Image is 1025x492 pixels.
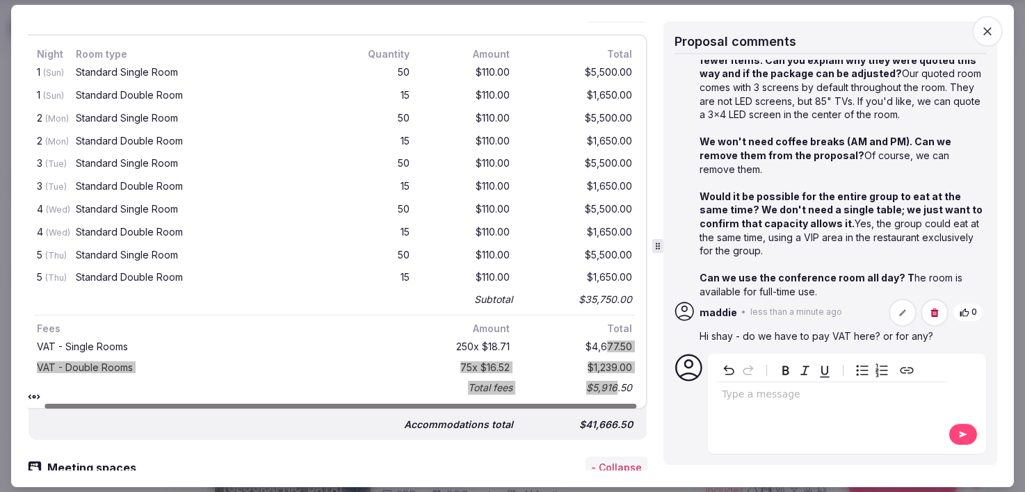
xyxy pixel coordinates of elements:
div: $35,750.00 [524,290,635,309]
div: $1,239.00 [524,360,635,375]
div: 15 [346,224,412,242]
span: (Tue) [45,181,67,192]
strong: Would it be possible for the entire group to eat at the same time? We don't need a single table; ... [700,190,983,229]
button: Create link [897,361,917,380]
div: $110.00 [423,202,512,219]
div: Amount [423,47,512,62]
p: Yes, the group could eat at the same time, using a VIP area in the restaurant exclusively for the... [700,190,983,258]
div: Total [524,47,635,62]
div: $5,500.00 [524,156,635,174]
div: VAT - Double Rooms [37,363,410,372]
div: Amount [423,321,512,336]
div: Quantity [346,47,412,62]
div: 4 [34,224,62,242]
div: Standard Double Room [76,273,332,283]
span: (Wed) [46,227,70,238]
div: 3 [34,156,62,174]
div: 50 [346,156,412,174]
span: (Wed) [46,204,70,215]
div: $4,677.50 [524,339,635,354]
div: $110.00 [423,247,512,265]
strong: We won't need coffee breaks (AM and PM). Can we remove them from the proposal?​ [700,136,951,162]
div: 15 [346,270,412,288]
div: Total fees [468,381,512,395]
div: $1,650.00 [524,270,635,288]
span: (Thu) [45,273,67,284]
div: 50 [346,65,412,82]
p: Hi shay - do we have to pay VAT here? or for any? [700,329,983,343]
button: Bulleted list [853,361,872,380]
div: 1 [34,88,62,105]
div: 250 x $18.71 [423,339,512,354]
div: 1 [34,65,62,82]
div: Accommodations total [404,418,513,432]
span: (Sun) [43,90,64,101]
div: Room type [73,47,334,62]
span: maddie [700,306,737,320]
div: $5,500.00 [524,247,635,265]
div: Fees [34,321,412,336]
div: $110.00 [423,224,512,242]
div: $110.00 [423,179,512,196]
div: 15 [346,88,412,105]
div: $5,500.00 [524,202,635,219]
button: Bold [776,361,796,380]
p: Our quoted room comes with 3 screens by default throughout the room. They are not LED screens, bu... [700,40,983,122]
strong: Rental of 3 LED monitors and other equipment: We need fewer items. Can you explain why they were ... [700,40,977,79]
div: toggle group [853,361,891,380]
div: editable markdown [716,382,949,410]
div: VAT - Single Rooms [37,342,410,352]
span: less than a minute ago [750,306,842,318]
div: $41,666.50 [524,415,636,434]
div: $110.00 [423,156,512,174]
div: Standard Double Room [76,136,332,146]
div: Standard Single Room [76,113,332,123]
div: $110.00 [423,133,512,151]
span: 0 [971,306,977,318]
div: 3 [34,179,62,196]
div: 75 x $16.52 [423,360,512,375]
span: (Tue) [45,159,67,170]
span: • [741,306,746,318]
div: Night [34,47,62,62]
div: Standard Single Room [76,67,332,77]
div: Standard Single Room [76,250,332,260]
button: Italic [796,361,815,380]
div: $5,500.00 [524,65,635,82]
div: 15 [346,179,412,196]
div: Subtotal [474,293,512,306]
div: $110.00 [423,65,512,82]
div: $110.00 [423,110,512,128]
span: (Mon) [45,113,69,124]
div: 4 [34,202,62,219]
div: $110.00 [423,270,512,288]
div: $1,650.00 [524,224,635,242]
div: $5,500.00 [524,110,635,128]
span: (Thu) [45,250,67,261]
span: Proposal comments [675,34,796,49]
div: Standard Double Room [76,90,332,100]
div: Standard Single Room [76,159,332,169]
div: 2 [34,110,62,128]
p: Of course, we can remove them. [700,136,983,177]
button: - Collapse [586,457,647,479]
div: 15 [346,133,412,151]
div: 50 [346,110,412,128]
div: Standard Double Room [76,227,332,237]
div: $5,916.50 [524,378,635,397]
button: Numbered list [872,361,891,380]
div: $1,650.00 [524,133,635,151]
div: 50 [346,202,412,219]
div: $1,650.00 [524,179,635,196]
div: Standard Double Room [76,181,332,191]
div: Total [524,321,635,336]
button: Underline [815,361,834,380]
div: 50 [346,247,412,265]
span: (Sun) [43,67,64,78]
p: he room is available for full-time use. [700,271,983,298]
strong: Can we use the conference room all day?​ T [700,272,914,284]
div: $110.00 [423,88,512,105]
div: $1,650.00 [524,88,635,105]
h3: Meeting spaces [42,459,150,476]
div: Standard Single Room [76,204,332,214]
